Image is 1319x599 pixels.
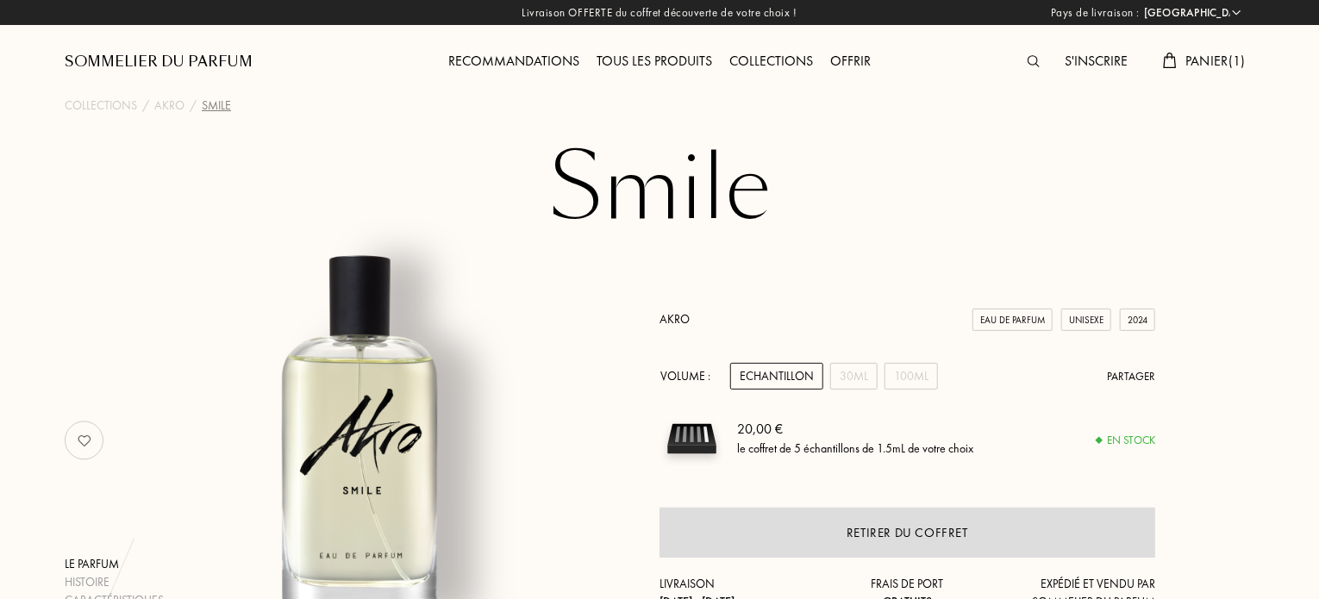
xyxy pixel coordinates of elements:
[737,440,973,459] div: le coffret de 5 échantillons de 1.5mL de votre choix
[659,311,690,327] a: Akro
[737,420,973,440] div: 20,00 €
[1061,309,1111,332] div: Unisexe
[440,51,588,73] div: Recommandations
[830,363,878,390] div: 30mL
[65,573,164,591] div: Histoire
[202,97,231,115] div: Smile
[822,51,879,73] div: Offrir
[440,52,588,70] a: Recommandations
[885,363,938,390] div: 100mL
[65,97,137,115] a: Collections
[659,363,720,390] div: Volume :
[142,97,149,115] div: /
[588,51,721,73] div: Tous les produits
[972,309,1053,332] div: Eau de Parfum
[659,407,724,471] img: sample box
[228,141,1091,236] h1: Smile
[1051,4,1140,22] span: Pays de livraison :
[190,97,197,115] div: /
[1107,368,1155,385] div: Partager
[1163,53,1177,68] img: cart.svg
[154,97,184,115] a: Akro
[1185,52,1246,70] span: Panier ( 1 )
[1057,51,1137,73] div: S'inscrire
[847,523,968,543] div: Retirer du coffret
[1028,55,1040,67] img: search_icn.svg
[67,423,102,458] img: no_like_p.png
[721,51,822,73] div: Collections
[822,52,879,70] a: Offrir
[721,52,822,70] a: Collections
[1057,52,1137,70] a: S'inscrire
[1097,432,1155,449] div: En stock
[588,52,721,70] a: Tous les produits
[65,52,253,72] a: Sommelier du Parfum
[730,363,823,390] div: Echantillon
[65,555,164,573] div: Le parfum
[1120,309,1155,332] div: 2024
